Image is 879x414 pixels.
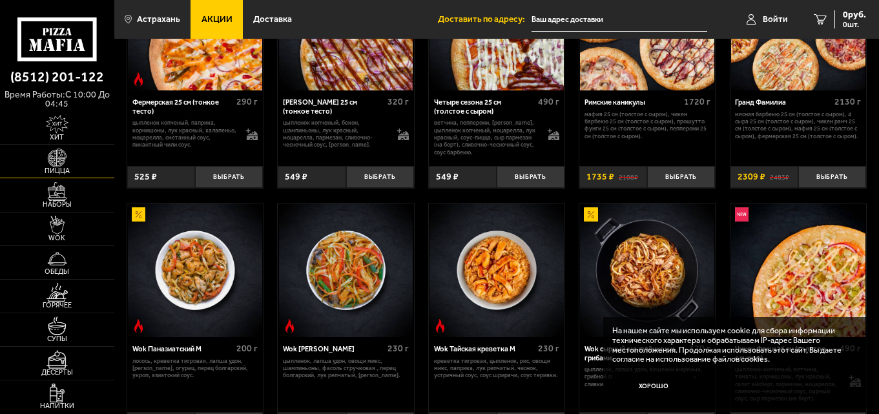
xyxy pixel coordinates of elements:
[253,15,292,24] span: Доставка
[128,203,262,338] img: Wok Паназиатский M
[580,203,714,338] img: Wok сырный с цыплёнком и грибами
[279,203,413,338] img: Wok Карри М
[843,21,866,28] span: 0 шт.
[132,72,145,86] img: Острое блюдо
[132,345,234,354] div: Wok Паназиатский M
[436,172,459,181] span: 549 ₽
[202,15,233,24] span: Акции
[434,357,560,379] p: креветка тигровая, цыпленок, рис, овощи микс, паприка, лук репчатый, чеснок, устричный соус, соус...
[278,203,413,338] a: Острое блюдоWok Карри М
[738,172,765,181] span: 2309 ₽
[132,357,258,379] p: лосось, креветка тигровая, лапша удон, [PERSON_NAME], огурец, перец болгарский, укроп, азиатский ...
[735,98,831,107] div: Гранд Фамилиа
[584,366,710,388] p: цыпленок, лапша удон, вешенки жареные, грибной соус Жюльен, пармезан, молоко, сливки.
[584,345,686,362] div: Wok сырный с цыплёнком и грибами
[132,207,145,221] img: Акционный
[195,166,263,189] button: Выбрать
[137,15,180,24] span: Астрахань
[735,110,861,140] p: Мясная Барбекю 25 см (толстое с сыром), 4 сыра 25 см (толстое с сыром), Чикен Ранч 25 см (толстое...
[134,172,157,181] span: 525 ₽
[770,172,789,181] s: 2483 ₽
[283,319,296,333] img: Острое блюдо
[132,119,237,148] p: цыпленок копченый, паприка, корнишоны, лук красный, халапеньо, моцарелла, сметанный соус, пикантн...
[132,98,234,116] div: Фермерская 25 см (тонкое тесто)
[434,98,535,116] div: Четыре сезона 25 см (толстое с сыром)
[429,203,564,338] img: Wok Тайская креветка M
[283,119,388,148] p: цыпленок копченый, бекон, шампиньоны, лук красный, моцарелла, пармезан, сливочно-чесночный соус, ...
[834,96,861,107] span: 2130 г
[346,166,414,189] button: Выбрать
[731,203,865,338] img: Чикен Фреш 25 см (толстое с сыром)
[584,110,710,140] p: Мафия 25 см (толстое с сыром), Чикен Барбекю 25 см (толстое с сыром), Прошутто Фунги 25 см (толст...
[579,203,715,338] a: АкционныйWok сырный с цыплёнком и грибами
[730,203,866,338] a: НовинкаЧикен Фреш 25 см (толстое с сыром)
[283,98,384,116] div: [PERSON_NAME] 25 см (тонкое тесто)
[843,10,866,19] span: 0 руб.
[388,96,409,107] span: 320 г
[283,345,384,354] div: Wok [PERSON_NAME]
[438,15,532,24] span: Доставить по адресу:
[434,119,539,156] p: ветчина, пепперони, [PERSON_NAME], цыпленок копченый, моцарелла, лук красный, соус-пицца, сыр пар...
[612,373,695,401] button: Хорошо
[132,319,145,333] img: Острое блюдо
[619,172,638,181] s: 2108 ₽
[538,96,559,107] span: 490 г
[429,203,564,338] a: Острое блюдоWok Тайская креветка M
[647,166,715,189] button: Выбрать
[388,343,409,354] span: 230 г
[735,207,749,221] img: Новинка
[236,343,258,354] span: 200 г
[236,96,258,107] span: 290 г
[612,326,850,364] p: На нашем сайте мы используем cookie для сбора информации технического характера и обрабатываем IP...
[798,166,866,189] button: Выбрать
[763,15,788,24] span: Войти
[285,172,307,181] span: 549 ₽
[584,98,681,107] div: Римские каникулы
[497,166,564,189] button: Выбрать
[684,96,710,107] span: 1720 г
[434,345,535,354] div: Wok Тайская креветка M
[433,319,447,333] img: Острое блюдо
[283,357,409,379] p: цыпленок, лапша удон, овощи микс, шампиньоны, фасоль стручковая , перец болгарский, лук репчатый,...
[584,207,597,221] img: Акционный
[127,203,263,338] a: АкционныйОстрое блюдоWok Паназиатский M
[538,343,559,354] span: 230 г
[586,172,614,181] span: 1735 ₽
[532,8,707,32] input: Ваш адрес доставки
